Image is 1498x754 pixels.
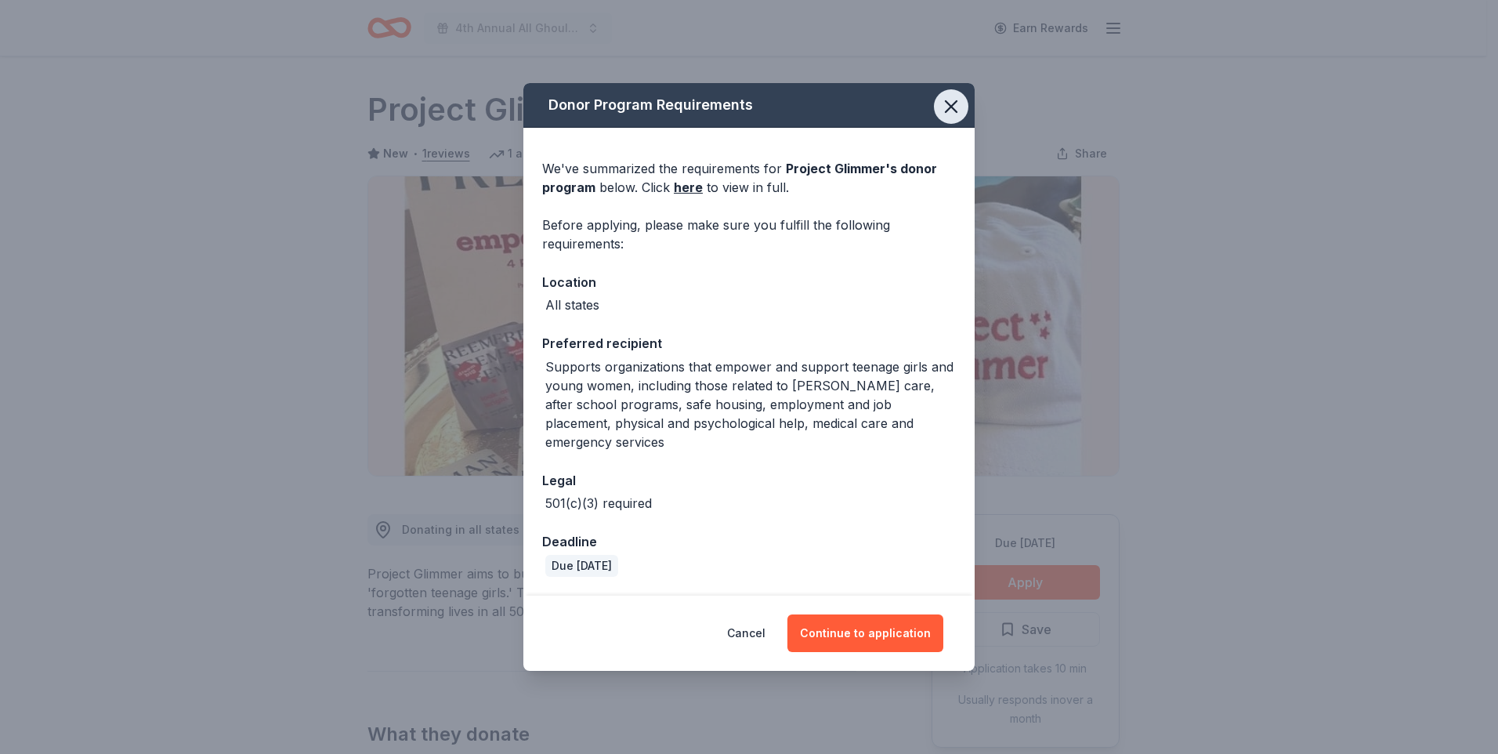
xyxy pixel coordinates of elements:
div: 501(c)(3) required [545,494,652,513]
div: Donor Program Requirements [523,83,975,128]
div: All states [545,295,599,314]
div: Legal [542,470,956,491]
div: We've summarized the requirements for below. Click to view in full. [542,159,956,197]
div: Due [DATE] [545,555,618,577]
div: Preferred recipient [542,333,956,353]
div: Supports organizations that empower and support teenage girls and young women, including those re... [545,357,956,451]
div: Before applying, please make sure you fulfill the following requirements: [542,216,956,253]
a: here [674,178,703,197]
div: Location [542,272,956,292]
div: Deadline [542,531,956,552]
button: Cancel [727,614,765,652]
button: Continue to application [787,614,943,652]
